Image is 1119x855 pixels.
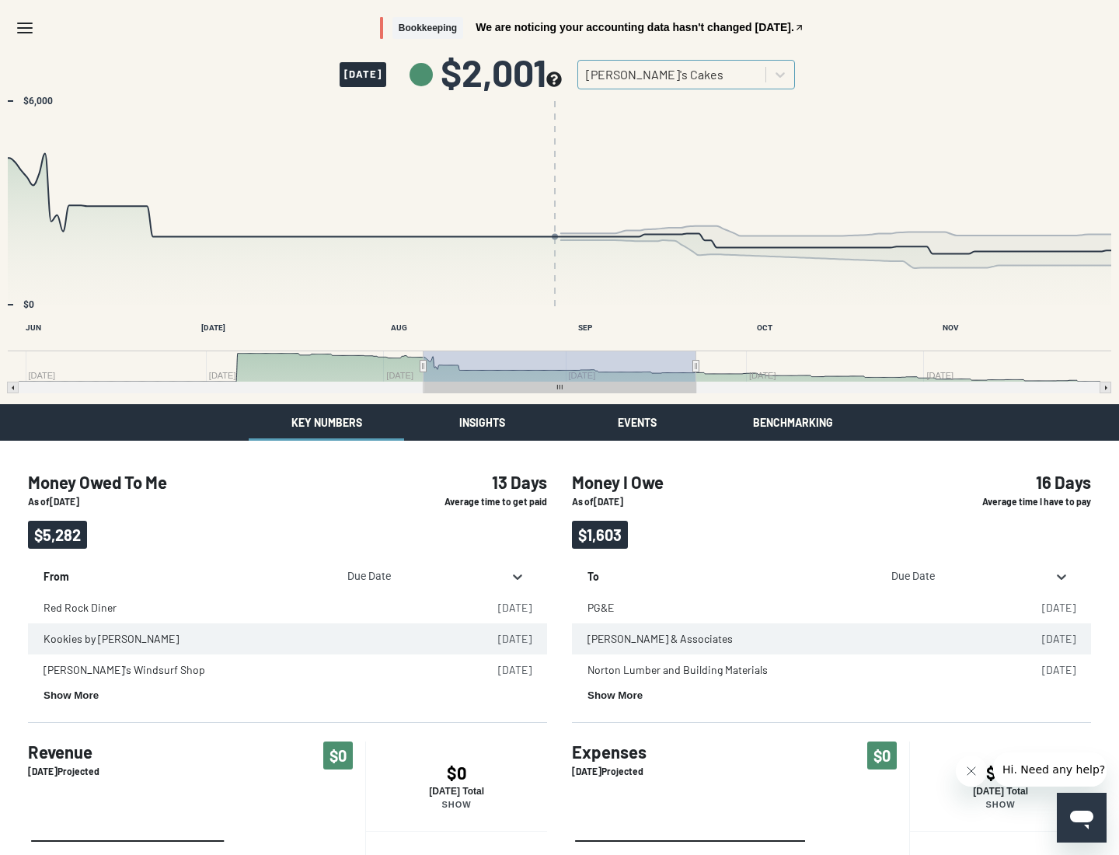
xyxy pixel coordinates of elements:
[23,96,53,106] text: $6,000
[26,323,41,332] text: JUN
[885,569,1046,585] div: Due Date
[44,561,324,585] p: From
[757,323,772,332] text: OCT
[1004,654,1091,686] td: [DATE]
[572,592,1004,623] td: PG&E
[366,786,547,797] p: [DATE] Total
[572,654,1004,686] td: Norton Lumber and Building Materials
[546,72,562,89] button: see more about your cashflow projection
[249,404,404,441] button: Key Numbers
[572,521,628,549] span: $1,603
[572,623,1004,654] td: [PERSON_NAME] & Associates
[341,569,502,585] div: Due Date
[460,623,547,654] td: [DATE]
[340,62,386,87] span: [DATE]
[1057,793,1107,843] iframe: Button to launch messaging window
[366,763,547,783] h4: $0
[28,472,353,492] h4: Money Owed To Me
[572,765,647,778] p: [DATE] Projected
[587,689,643,701] button: Show More
[391,323,407,332] text: AUG
[715,404,870,441] button: Benchmarking
[23,299,34,310] text: $0
[1004,623,1091,654] td: [DATE]
[572,742,647,762] h4: Expenses
[922,472,1091,492] h4: 16 Days
[910,786,1091,797] p: [DATE] Total
[28,623,460,654] td: Kookies by [PERSON_NAME]
[16,19,34,37] svg: Menu
[1004,592,1091,623] td: [DATE]
[404,404,559,441] button: Insights
[943,323,959,332] text: NOV
[378,495,547,508] p: Average time to get paid
[460,654,547,686] td: [DATE]
[392,17,463,40] span: Bookkeeping
[365,742,547,831] button: $0[DATE] TotalShow
[44,689,99,701] button: Show More
[460,592,547,623] td: [DATE]
[366,800,547,809] p: Show
[476,22,794,33] span: We are noticing your accounting data hasn't changed [DATE].
[323,742,353,769] span: $0
[993,752,1107,787] iframe: Message from company
[867,742,897,769] span: $0
[559,404,715,441] button: Events
[910,763,1091,783] h4: $34
[956,756,987,787] iframe: Close message
[28,592,460,623] td: Red Rock Diner
[441,54,562,91] span: $2,001
[28,495,353,508] p: As of [DATE]
[572,472,897,492] h4: Money I Owe
[28,742,99,762] h4: Revenue
[578,323,593,332] text: SEP
[587,561,868,585] p: To
[910,800,1091,809] p: Show
[28,654,460,686] td: [PERSON_NAME]'s Windsurf Shop
[572,495,897,508] p: As of [DATE]
[28,521,87,549] span: $5,282
[201,323,225,332] text: [DATE]
[28,765,99,778] p: [DATE] Projected
[380,17,804,40] button: BookkeepingWe are noticing your accounting data hasn't changed [DATE].
[909,742,1091,831] button: $34[DATE] TotalShow
[378,472,547,492] h4: 13 Days
[922,495,1091,508] p: Average time I have to pay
